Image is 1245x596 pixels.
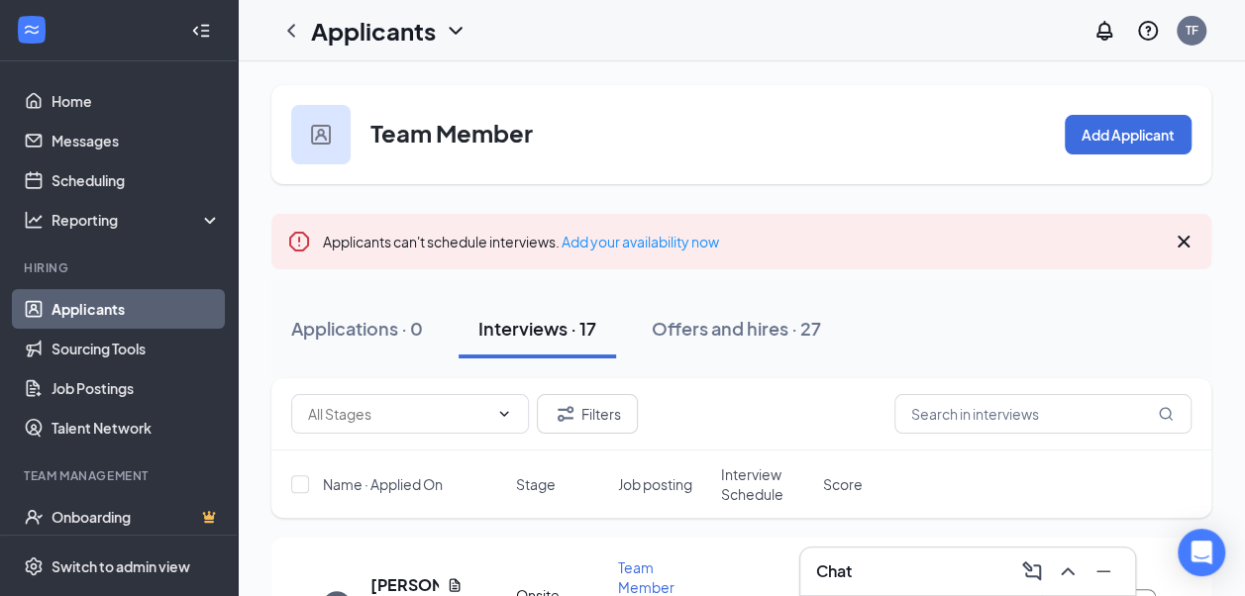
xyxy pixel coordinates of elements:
svg: Document [447,577,463,593]
svg: MagnifyingGlass [1158,406,1174,422]
a: Add your availability now [562,233,719,250]
div: Switch to admin view [52,556,190,576]
span: Job posting [618,474,692,494]
span: Applicants can't schedule interviews. [323,233,719,250]
span: Team Member [618,558,674,596]
svg: Minimize [1091,559,1115,583]
a: Sourcing Tools [52,329,221,368]
svg: ComposeMessage [1020,559,1044,583]
span: Name · Applied On [323,474,443,494]
svg: ChevronLeft [279,19,303,43]
div: Reporting [52,210,222,230]
svg: WorkstreamLogo [22,20,42,40]
div: Open Intercom Messenger [1178,529,1225,576]
a: Talent Network [52,408,221,447]
a: Scheduling [52,160,221,200]
svg: ChevronDown [444,19,467,43]
button: ChevronUp [1052,555,1084,587]
svg: QuestionInfo [1136,19,1160,43]
div: TF [1186,22,1198,39]
svg: Analysis [24,210,44,230]
input: All Stages [308,403,488,425]
button: Minimize [1088,555,1119,587]
span: Score [823,474,863,494]
h3: Chat [816,560,852,582]
span: Stage [516,474,556,494]
svg: Collapse [191,21,211,41]
svg: Error [287,230,311,253]
img: user icon [311,125,331,145]
div: Team Management [24,467,217,484]
h1: Applicants [311,14,436,48]
div: Offers and hires · 27 [652,316,821,341]
button: Add Applicant [1065,115,1192,154]
h5: [PERSON_NAME] [370,574,439,596]
button: ComposeMessage [1016,555,1048,587]
a: Home [52,81,221,121]
a: Messages [52,121,221,160]
div: Hiring [24,259,217,276]
div: Applications · 0 [291,316,423,341]
h3: Team Member [370,116,533,149]
button: Filter Filters [537,394,638,434]
a: OnboardingCrown [52,497,221,537]
div: Interviews · 17 [478,316,596,341]
a: Job Postings [52,368,221,408]
svg: Cross [1172,230,1195,253]
span: Interview Schedule [721,464,811,504]
svg: ChevronDown [496,406,512,422]
svg: Filter [554,402,577,426]
a: Applicants [52,289,221,329]
svg: Notifications [1092,19,1116,43]
input: Search in interviews [894,394,1192,434]
svg: Settings [24,556,44,576]
svg: ChevronUp [1056,559,1080,583]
